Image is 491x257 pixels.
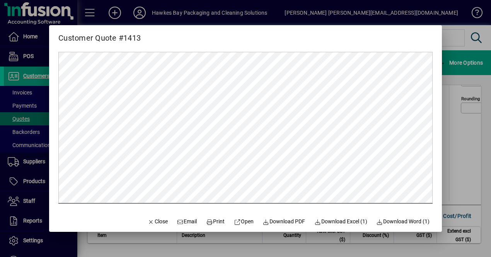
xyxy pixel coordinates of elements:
button: Download Word (1) [373,215,433,229]
button: Close [145,215,171,229]
a: Open [231,215,257,229]
h2: Customer Quote #1413 [49,25,150,44]
span: Open [234,218,254,226]
span: Print [206,218,225,226]
span: Email [177,218,197,226]
a: Download PDF [260,215,309,229]
span: Download PDF [263,218,305,226]
button: Email [174,215,200,229]
button: Print [203,215,228,229]
span: Download Word (1) [377,218,430,226]
span: Close [148,218,168,226]
span: Download Excel (1) [314,218,367,226]
button: Download Excel (1) [311,215,370,229]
